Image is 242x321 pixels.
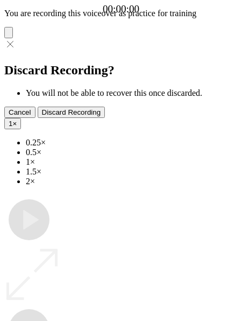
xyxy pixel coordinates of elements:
p: You are recording this voiceover as practice for training [4,9,238,18]
li: 1× [26,157,238,167]
button: Cancel [4,107,35,118]
li: 1.5× [26,167,238,177]
button: Discard Recording [38,107,105,118]
button: 1× [4,118,21,129]
a: 00:00:00 [103,3,139,15]
li: 0.25× [26,138,238,148]
li: 2× [26,177,238,186]
li: 0.5× [26,148,238,157]
span: 1 [9,120,12,128]
h2: Discard Recording? [4,63,238,78]
li: You will not be able to recover this once discarded. [26,88,238,98]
